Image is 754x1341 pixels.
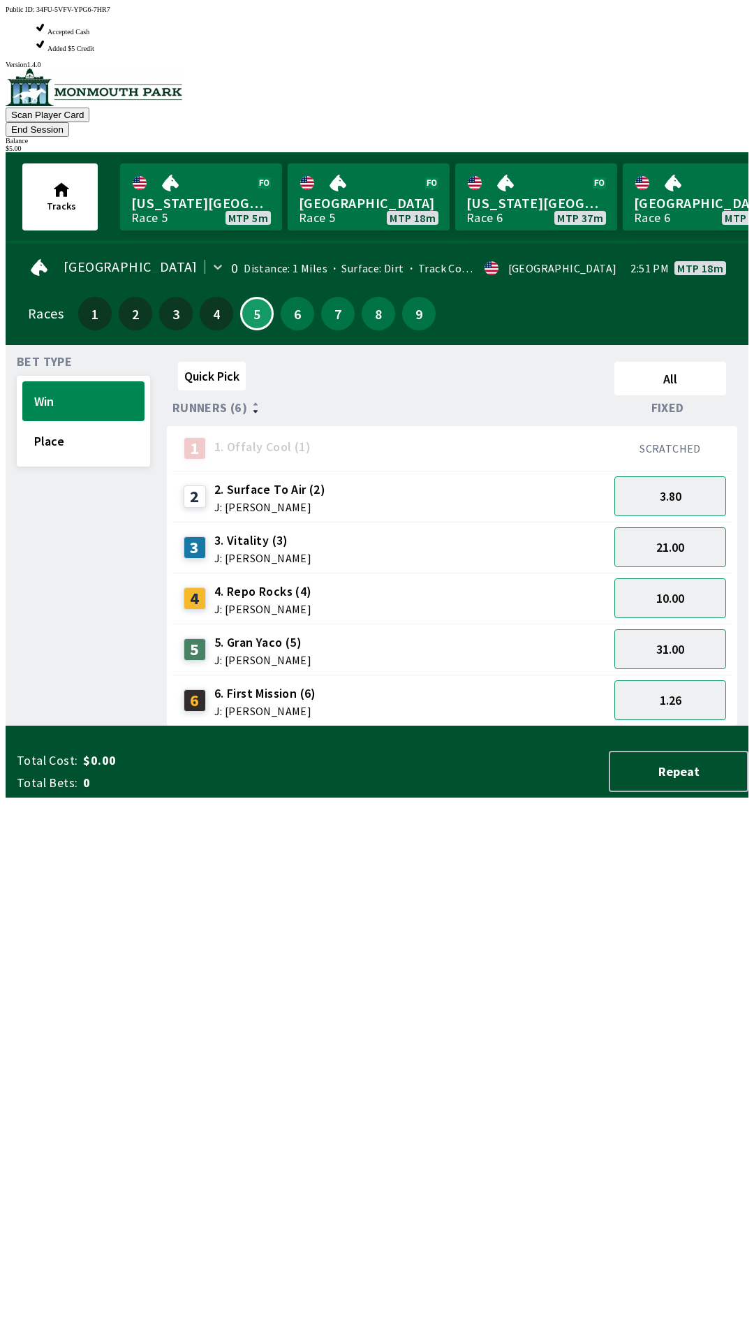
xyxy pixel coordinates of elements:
div: Race 6 [634,212,670,223]
span: [GEOGRAPHIC_DATA] [299,194,438,212]
span: Bet Type [17,356,72,367]
div: Fixed [609,401,732,415]
span: Distance: 1 Miles [244,261,327,275]
div: Race 5 [131,212,168,223]
button: 9 [402,297,436,330]
div: 5 [184,638,206,661]
span: 3.80 [660,488,681,504]
div: Race 5 [299,212,335,223]
span: 1.26 [660,692,681,708]
button: Repeat [609,751,748,792]
span: Surface: Dirt [327,261,404,275]
span: 8 [365,309,392,318]
span: Win [34,393,133,409]
span: 6. First Mission (6) [214,684,316,703]
button: 3.80 [614,476,726,516]
button: Scan Player Card [6,108,89,122]
div: 1 [184,437,206,460]
span: 7 [325,309,351,318]
div: 4 [184,587,206,610]
div: 2 [184,485,206,508]
span: MTP 5m [228,212,268,223]
a: [US_STATE][GEOGRAPHIC_DATA]Race 5MTP 5m [120,163,282,230]
button: 6 [281,297,314,330]
span: 2:51 PM [630,263,669,274]
span: 2. Surface To Air (2) [214,481,325,499]
div: 6 [184,689,206,712]
button: 4 [200,297,233,330]
span: MTP 18m [677,263,723,274]
span: $0.00 [83,752,303,769]
div: Version 1.4.0 [6,61,748,68]
span: 5 [245,310,269,317]
span: Total Bets: [17,775,77,791]
button: 10.00 [614,578,726,618]
img: venue logo [6,68,182,106]
div: [GEOGRAPHIC_DATA] [508,263,617,274]
span: Accepted Cash [47,28,89,36]
span: 10.00 [656,590,684,606]
span: J: [PERSON_NAME] [214,603,312,615]
span: 0 [83,775,303,791]
button: 8 [362,297,395,330]
span: [GEOGRAPHIC_DATA] [64,261,198,272]
div: $ 5.00 [6,145,748,152]
a: [US_STATE][GEOGRAPHIC_DATA]Race 6MTP 37m [455,163,617,230]
button: End Session [6,122,69,137]
div: SCRATCHED [614,441,726,455]
span: All [621,371,720,387]
div: Public ID: [6,6,748,13]
span: Repeat [621,763,736,779]
span: 5. Gran Yaco (5) [214,633,311,652]
span: Track Condition: Firm [404,261,527,275]
button: 2 [119,297,152,330]
span: MTP 18m [390,212,436,223]
span: Fixed [651,402,684,413]
span: J: [PERSON_NAME] [214,705,316,717]
span: Place [34,433,133,449]
span: 3 [163,309,189,318]
span: 9 [406,309,432,318]
span: 34FU-5VFV-YPG6-7HR7 [36,6,110,13]
span: J: [PERSON_NAME] [214,552,311,564]
span: 2 [122,309,149,318]
span: Tracks [47,200,76,212]
button: All [614,362,726,395]
button: Tracks [22,163,98,230]
span: [US_STATE][GEOGRAPHIC_DATA] [466,194,606,212]
span: 31.00 [656,641,684,657]
button: 1.26 [614,680,726,720]
span: 21.00 [656,539,684,555]
span: Total Cost: [17,752,77,769]
button: 3 [159,297,193,330]
div: Balance [6,137,748,145]
button: 7 [321,297,355,330]
div: Runners (6) [172,401,609,415]
button: 31.00 [614,629,726,669]
span: 4 [203,309,230,318]
span: Quick Pick [184,368,239,384]
span: 1. Offaly Cool (1) [214,438,311,456]
button: 1 [78,297,112,330]
span: J: [PERSON_NAME] [214,654,311,666]
span: 1 [82,309,108,318]
span: MTP 37m [557,212,603,223]
button: Place [22,421,145,461]
span: Added $5 Credit [47,45,94,52]
span: 3. Vitality (3) [214,532,311,550]
button: 5 [240,297,274,330]
button: 21.00 [614,527,726,567]
div: 0 [231,263,238,274]
div: Races [28,308,64,319]
button: Win [22,381,145,421]
span: J: [PERSON_NAME] [214,501,325,513]
span: [US_STATE][GEOGRAPHIC_DATA] [131,194,271,212]
div: Race 6 [466,212,503,223]
a: [GEOGRAPHIC_DATA]Race 5MTP 18m [288,163,450,230]
div: 3 [184,536,206,559]
span: Runners (6) [172,402,247,413]
span: 4. Repo Rocks (4) [214,582,312,601]
button: Quick Pick [178,362,246,390]
span: 6 [284,309,311,318]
